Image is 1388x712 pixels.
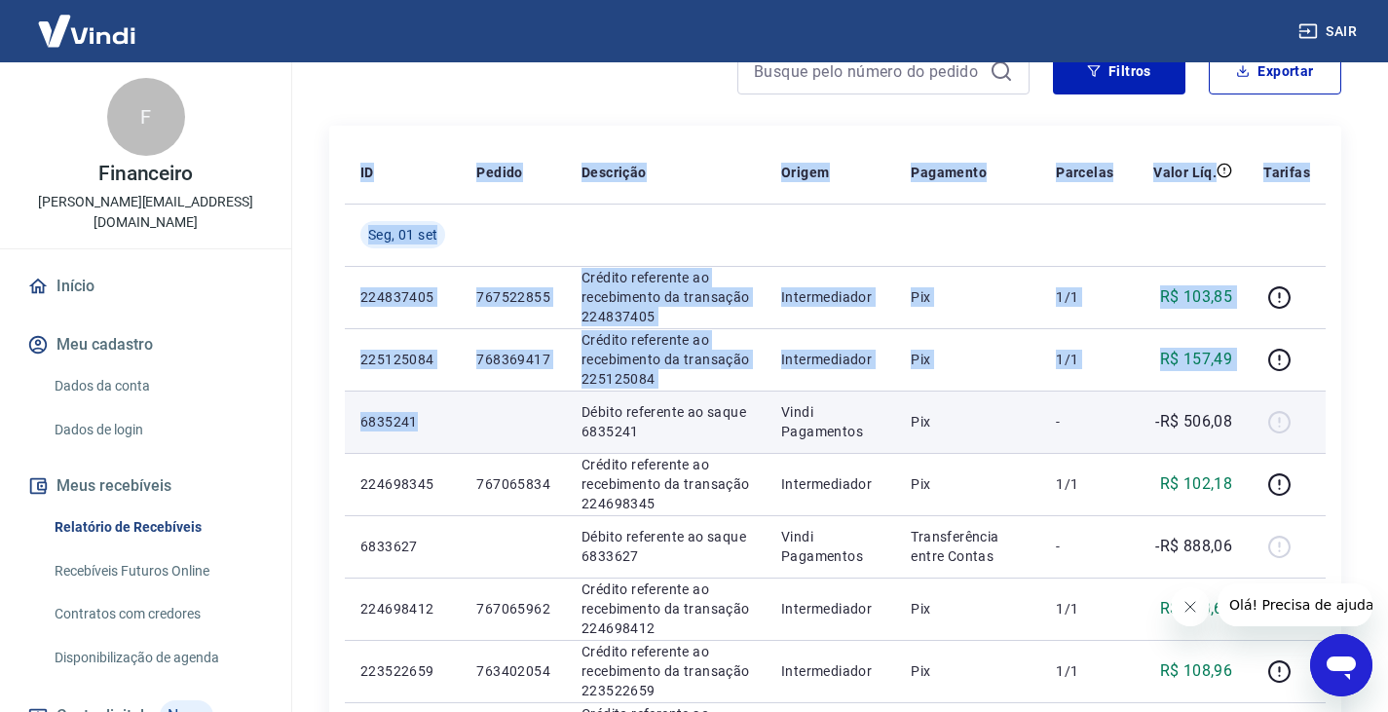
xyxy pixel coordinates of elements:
[360,661,445,681] p: 223522659
[360,287,445,307] p: 224837405
[581,580,750,638] p: Crédito referente ao recebimento da transação 224698412
[1155,410,1232,433] p: -R$ 506,08
[1209,48,1341,94] button: Exportar
[911,474,1025,494] p: Pix
[23,1,150,60] img: Vindi
[1056,537,1113,556] p: -
[581,330,750,389] p: Crédito referente ao recebimento da transação 225125084
[1160,285,1233,309] p: R$ 103,85
[1056,412,1113,431] p: -
[476,599,550,618] p: 767065962
[368,225,437,244] span: Seg, 01 set
[1056,474,1113,494] p: 1/1
[1160,472,1233,496] p: R$ 102,18
[1056,661,1113,681] p: 1/1
[911,599,1025,618] p: Pix
[47,594,268,634] a: Contratos com credores
[1153,163,1217,182] p: Valor Líq.
[581,642,750,700] p: Crédito referente ao recebimento da transação 223522659
[360,163,374,182] p: ID
[1294,14,1365,50] button: Sair
[47,551,268,591] a: Recebíveis Futuros Online
[47,638,268,678] a: Disponibilização de agenda
[360,599,445,618] p: 224698412
[1218,583,1372,626] iframe: Mensagem da empresa
[47,366,268,406] a: Dados da conta
[1171,587,1210,626] iframe: Fechar mensagem
[476,163,522,182] p: Pedido
[781,287,880,307] p: Intermediador
[1263,163,1310,182] p: Tarifas
[581,455,750,513] p: Crédito referente ao recebimento da transação 224698345
[1310,634,1372,696] iframe: Botão para abrir a janela de mensagens
[911,287,1025,307] p: Pix
[781,661,880,681] p: Intermediador
[476,661,550,681] p: 763402054
[23,265,268,308] a: Início
[911,163,987,182] p: Pagamento
[360,537,445,556] p: 6833627
[47,507,268,547] a: Relatório de Recebíveis
[360,350,445,369] p: 225125084
[781,163,829,182] p: Origem
[1155,535,1232,558] p: -R$ 888,06
[23,323,268,366] button: Meu cadastro
[581,402,750,441] p: Débito referente ao saque 6835241
[1160,348,1233,371] p: R$ 157,49
[360,412,445,431] p: 6835241
[781,599,880,618] p: Intermediador
[1056,287,1113,307] p: 1/1
[581,527,750,566] p: Débito referente ao saque 6833627
[1056,599,1113,618] p: 1/1
[476,474,550,494] p: 767065834
[911,661,1025,681] p: Pix
[476,287,550,307] p: 767522855
[911,350,1025,369] p: Pix
[98,164,194,184] p: Financeiro
[1056,163,1113,182] p: Parcelas
[16,192,276,233] p: [PERSON_NAME][EMAIL_ADDRESS][DOMAIN_NAME]
[1053,48,1185,94] button: Filtros
[581,163,647,182] p: Descrição
[12,14,164,29] span: Olá! Precisa de ajuda?
[781,402,880,441] p: Vindi Pagamentos
[47,410,268,450] a: Dados de login
[107,78,185,156] div: F
[581,268,750,326] p: Crédito referente ao recebimento da transação 224837405
[781,350,880,369] p: Intermediador
[23,465,268,507] button: Meus recebíveis
[1160,597,1233,620] p: R$ 140,66
[360,474,445,494] p: 224698345
[781,474,880,494] p: Intermediador
[754,56,982,86] input: Busque pelo número do pedido
[911,412,1025,431] p: Pix
[1160,659,1233,683] p: R$ 108,96
[781,527,880,566] p: Vindi Pagamentos
[911,527,1025,566] p: Transferência entre Contas
[476,350,550,369] p: 768369417
[1056,350,1113,369] p: 1/1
